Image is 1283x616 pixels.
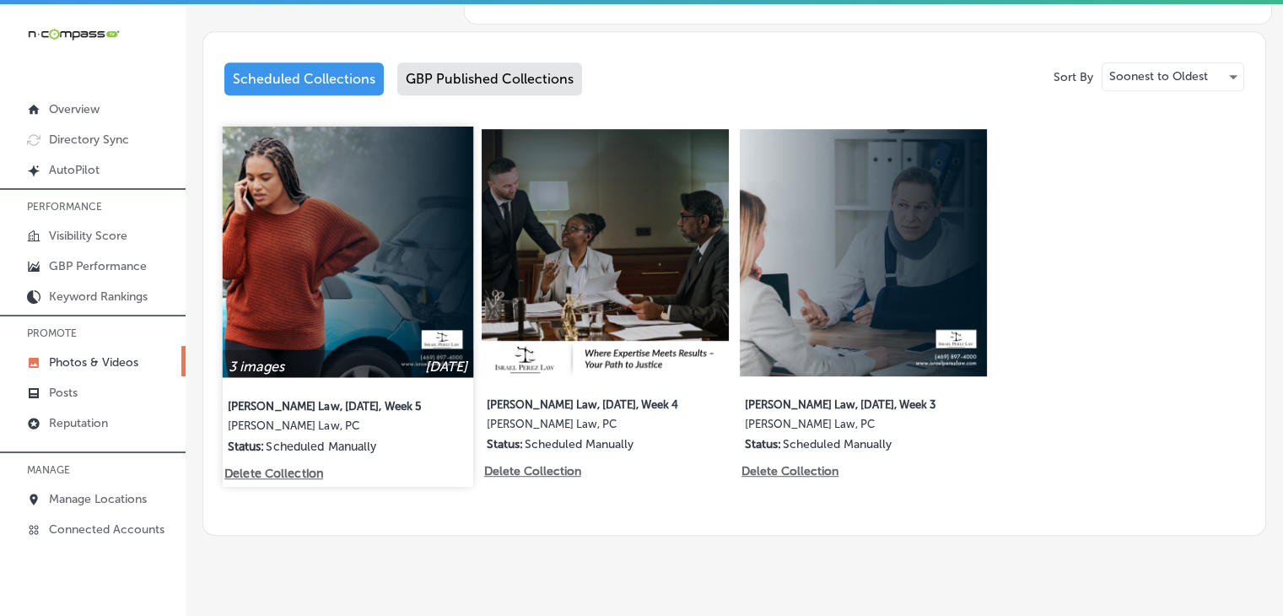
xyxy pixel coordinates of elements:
[49,522,164,537] p: Connected Accounts
[49,229,127,243] p: Visibility Score
[425,359,467,375] p: [DATE]
[1102,63,1243,90] div: Soonest to Oldest
[186,100,284,111] div: Keywords by Traffic
[223,127,473,377] img: Collection thumbnail
[397,62,582,95] div: GBP Published Collections
[228,419,423,439] label: [PERSON_NAME] Law, PC
[46,98,59,111] img: tab_domain_overview_orange.svg
[49,386,78,400] p: Posts
[229,359,284,375] p: 3 images
[525,437,633,451] p: Scheduled Manually
[741,464,837,478] p: Delete Collection
[487,437,523,451] p: Status:
[482,129,729,376] img: Collection thumbnail
[484,464,580,478] p: Delete Collection
[49,259,147,273] p: GBP Performance
[224,467,321,481] p: Delete Collection
[49,289,148,304] p: Keyword Rankings
[1109,68,1208,84] p: Soonest to Oldest
[487,418,679,437] label: [PERSON_NAME] Law, PC
[27,44,40,57] img: website_grey.svg
[49,492,147,506] p: Manage Locations
[740,129,987,376] img: Collection thumbnail
[44,44,186,57] div: Domain: [DOMAIN_NAME]
[49,416,108,430] p: Reputation
[49,132,129,147] p: Directory Sync
[745,437,781,451] p: Status:
[266,440,376,454] p: Scheduled Manually
[168,98,181,111] img: tab_keywords_by_traffic_grey.svg
[27,27,40,41] img: logo_orange.svg
[49,102,100,116] p: Overview
[228,390,423,420] label: [PERSON_NAME] Law, [DATE], Week 5
[47,27,83,41] div: v 4.0.25
[228,440,265,454] p: Status:
[49,163,100,177] p: AutoPilot
[64,100,151,111] div: Domain Overview
[487,388,679,418] label: [PERSON_NAME] Law, [DATE], Week 4
[1054,70,1093,84] p: Sort By
[783,437,892,451] p: Scheduled Manually
[745,418,937,437] label: [PERSON_NAME] Law, PC
[27,26,120,42] img: 660ab0bf-5cc7-4cb8-ba1c-48b5ae0f18e60NCTV_CLogo_TV_Black_-500x88.png
[224,62,384,95] div: Scheduled Collections
[49,355,138,370] p: Photos & Videos
[745,388,937,418] label: [PERSON_NAME] Law, [DATE], Week 3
